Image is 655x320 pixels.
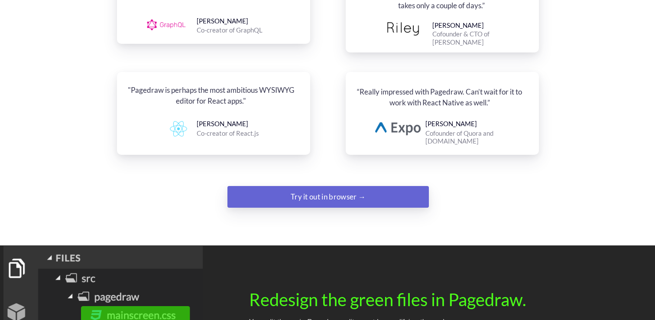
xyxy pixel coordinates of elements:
[249,290,574,310] div: Redesign the green files in Pagedraw.
[425,129,525,146] div: Cofounder of Quora and [DOMAIN_NAME]
[425,120,480,128] div: [PERSON_NAME]
[375,122,421,135] img: image.png
[354,86,525,108] div: “Really impressed with Pagedraw. Can’t wait for it to work with React Native as well.”
[259,188,397,206] div: Try it out in browser →
[382,22,424,36] img: image.png
[126,85,296,107] div: "Pagedraw is perhaps the most ambitious WYSIWYG editor for React apps."
[170,121,187,137] img: 1786119702726483-1511943211646-D4982605-43E9-48EC-9604-858B5CF597D3.png
[197,120,252,128] div: [PERSON_NAME]
[432,30,512,46] div: Cofounder & CTO of [PERSON_NAME]
[145,17,188,33] img: image.png
[197,17,252,25] div: [PERSON_NAME]
[197,129,284,137] div: Co-creator of React.js
[227,186,429,208] a: Try it out in browser →
[197,26,275,34] div: Co-creator of GraphQL
[432,21,491,29] div: [PERSON_NAME]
